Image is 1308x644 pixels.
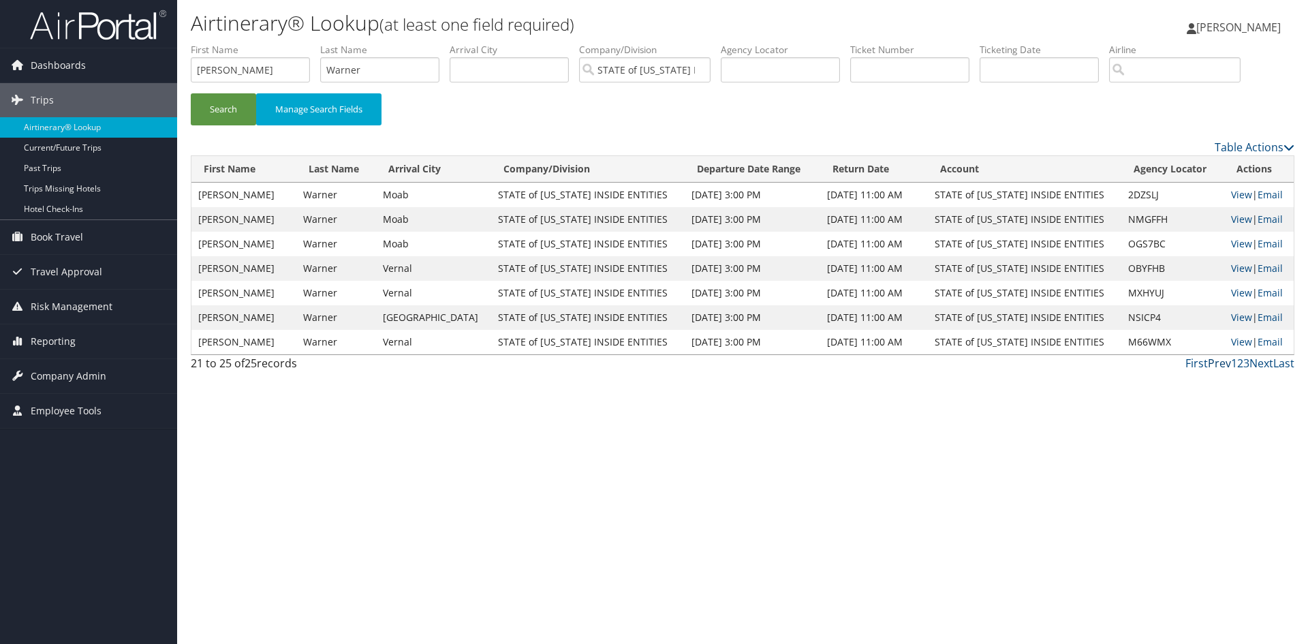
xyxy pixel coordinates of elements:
td: [PERSON_NAME] [191,232,296,256]
td: STATE of [US_STATE] INSIDE ENTITIES [491,281,685,305]
td: STATE of [US_STATE] INSIDE ENTITIES [928,281,1121,305]
a: First [1185,356,1208,371]
td: [PERSON_NAME] [191,183,296,207]
a: Last [1273,356,1294,371]
td: [DATE] 11:00 AM [820,256,929,281]
td: STATE of [US_STATE] INSIDE ENTITIES [491,256,685,281]
label: Airline [1109,43,1251,57]
label: Ticketing Date [980,43,1109,57]
a: View [1231,286,1252,299]
th: Account: activate to sort column ascending [928,156,1121,183]
td: [PERSON_NAME] [191,330,296,354]
td: Warner [296,183,375,207]
td: Warner [296,256,375,281]
label: Arrival City [450,43,579,57]
label: Company/Division [579,43,721,57]
th: Return Date: activate to sort column ascending [820,156,929,183]
a: View [1231,262,1252,275]
td: [DATE] 3:00 PM [685,183,820,207]
td: Moab [376,183,491,207]
span: Book Travel [31,220,83,254]
button: Search [191,93,256,125]
td: [DATE] 11:00 AM [820,183,929,207]
td: STATE of [US_STATE] INSIDE ENTITIES [491,330,685,354]
td: OGS7BC [1121,232,1224,256]
span: Employee Tools [31,394,102,428]
span: Trips [31,83,54,117]
a: Email [1258,286,1283,299]
td: [PERSON_NAME] [191,281,296,305]
a: Email [1258,237,1283,250]
td: Warner [296,207,375,232]
td: STATE of [US_STATE] INSIDE ENTITIES [928,232,1121,256]
img: airportal-logo.png [30,9,166,41]
td: [GEOGRAPHIC_DATA] [376,305,491,330]
a: Email [1258,311,1283,324]
td: Vernal [376,256,491,281]
td: | [1224,330,1294,354]
td: [DATE] 11:00 AM [820,305,929,330]
small: (at least one field required) [379,13,574,35]
td: Vernal [376,330,491,354]
a: 3 [1243,356,1249,371]
td: [DATE] 11:00 AM [820,281,929,305]
td: [DATE] 3:00 PM [685,232,820,256]
td: [PERSON_NAME] [191,207,296,232]
td: | [1224,232,1294,256]
td: [PERSON_NAME] [191,256,296,281]
td: Warner [296,281,375,305]
td: [DATE] 3:00 PM [685,330,820,354]
a: Email [1258,188,1283,201]
td: STATE of [US_STATE] INSIDE ENTITIES [928,330,1121,354]
a: Email [1258,213,1283,226]
td: STATE of [US_STATE] INSIDE ENTITIES [928,305,1121,330]
td: STATE of [US_STATE] INSIDE ENTITIES [928,256,1121,281]
th: Company/Division [491,156,685,183]
span: Risk Management [31,290,112,324]
a: Email [1258,335,1283,348]
td: | [1224,256,1294,281]
a: [PERSON_NAME] [1187,7,1294,48]
td: Moab [376,232,491,256]
td: MXHYUJ [1121,281,1224,305]
th: Arrival City: activate to sort column ascending [376,156,491,183]
td: Warner [296,232,375,256]
td: [DATE] 3:00 PM [685,207,820,232]
td: [DATE] 3:00 PM [685,305,820,330]
td: Warner [296,305,375,330]
td: | [1224,305,1294,330]
td: STATE of [US_STATE] INSIDE ENTITIES [928,207,1121,232]
label: Last Name [320,43,450,57]
td: [DATE] 11:00 AM [820,232,929,256]
th: Actions [1224,156,1294,183]
span: Dashboards [31,48,86,82]
a: View [1231,237,1252,250]
h1: Airtinerary® Lookup [191,9,926,37]
a: Email [1258,262,1283,275]
span: Reporting [31,324,76,358]
th: Departure Date Range: activate to sort column ascending [685,156,820,183]
a: Next [1249,356,1273,371]
td: [PERSON_NAME] [191,305,296,330]
a: 1 [1231,356,1237,371]
td: | [1224,281,1294,305]
label: Ticket Number [850,43,980,57]
label: Agency Locator [721,43,850,57]
label: First Name [191,43,320,57]
td: NMGFFH [1121,207,1224,232]
td: Vernal [376,281,491,305]
td: | [1224,207,1294,232]
td: [DATE] 11:00 AM [820,207,929,232]
span: [PERSON_NAME] [1196,20,1281,35]
td: 2DZSLJ [1121,183,1224,207]
td: STATE of [US_STATE] INSIDE ENTITIES [491,305,685,330]
th: Agency Locator: activate to sort column ascending [1121,156,1224,183]
a: View [1231,213,1252,226]
a: Table Actions [1215,140,1294,155]
th: Last Name: activate to sort column ascending [296,156,375,183]
a: 2 [1237,356,1243,371]
span: Travel Approval [31,255,102,289]
td: STATE of [US_STATE] INSIDE ENTITIES [491,232,685,256]
td: [DATE] 3:00 PM [685,281,820,305]
td: | [1224,183,1294,207]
